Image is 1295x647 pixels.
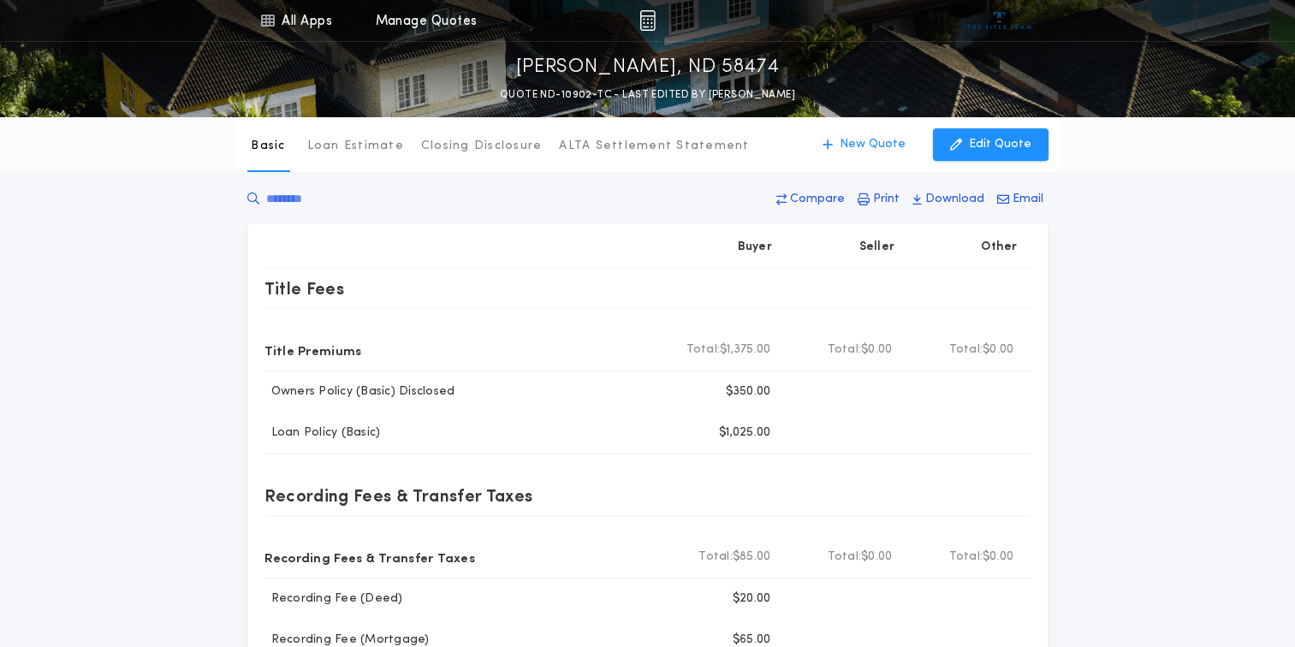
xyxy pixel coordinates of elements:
p: $20.00 [733,591,771,608]
p: Edit Quote [969,136,1031,153]
p: $350.00 [726,383,771,401]
button: Email [992,184,1048,215]
span: $0.00 [983,341,1013,359]
img: vs-icon [967,12,1031,29]
p: [PERSON_NAME], ND 58474 [516,54,780,81]
b: Total: [949,549,983,566]
span: $85.00 [733,549,771,566]
span: $0.00 [983,549,1013,566]
img: img [639,10,656,31]
p: Closing Disclosure [421,138,543,155]
span: $1,375.00 [720,341,770,359]
button: Edit Quote [933,128,1048,161]
b: Total: [828,341,862,359]
b: Total: [828,549,862,566]
p: Title Fees [264,275,345,302]
p: Other [981,239,1017,256]
p: $1,025.00 [719,424,770,442]
b: Total: [949,341,983,359]
p: Loan Policy (Basic) [264,424,381,442]
button: Download [907,184,989,215]
p: Print [873,191,900,208]
p: Basic [251,138,285,155]
button: New Quote [805,128,923,161]
p: Recording Fees & Transfer Taxes [264,482,533,509]
p: Recording Fees & Transfer Taxes [264,543,476,571]
p: Title Premiums [264,336,362,364]
p: QUOTE ND-10902-TC - LAST EDITED BY [PERSON_NAME] [500,86,795,104]
p: Download [925,191,984,208]
b: Total: [698,549,733,566]
span: $0.00 [861,341,892,359]
p: ALTA Settlement Statement [559,138,749,155]
p: Loan Estimate [307,138,404,155]
p: Recording Fee (Deed) [264,591,403,608]
button: Print [852,184,905,215]
p: Buyer [738,239,772,256]
p: Owners Policy (Basic) Disclosed [264,383,455,401]
p: New Quote [840,136,906,153]
p: Email [1013,191,1043,208]
p: Seller [859,239,895,256]
button: Compare [771,184,850,215]
span: $0.00 [861,549,892,566]
b: Total: [686,341,721,359]
p: Compare [790,191,845,208]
